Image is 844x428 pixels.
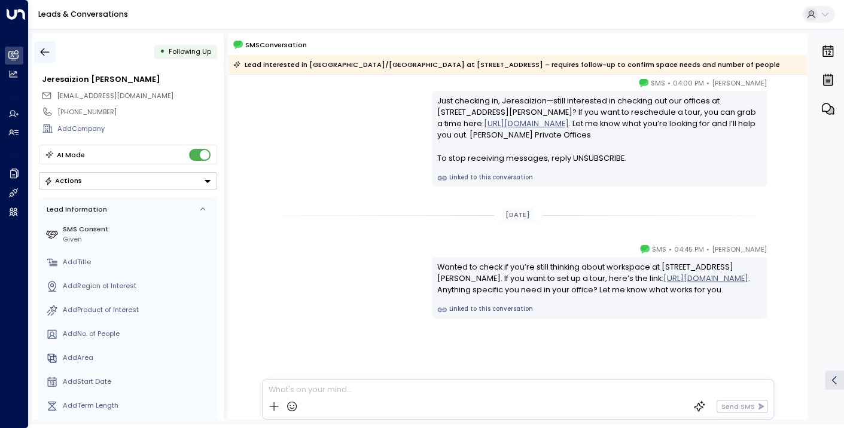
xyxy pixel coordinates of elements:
span: SMS [652,243,666,255]
div: Button group with a nested menu [39,172,217,189]
button: Actions [39,172,217,189]
a: Linked to this conversation [437,173,761,183]
div: Given [63,234,213,244]
div: AddTitle [63,257,213,267]
div: AddStart Date [63,377,213,387]
div: [DATE] [502,208,534,222]
label: SMS Consent [63,224,213,234]
div: Wanted to check if you’re still thinking about workspace at [STREET_ADDRESS][PERSON_NAME]. If you... [437,261,761,296]
img: 17_headshot.jpg [772,77,791,96]
span: SMS Conversation [245,39,307,50]
a: Leads & Conversations [38,9,128,19]
div: Just checking in, Jeresaizion—still interested in checking out our offices at [STREET_ADDRESS][PE... [437,95,761,164]
div: Lead Information [43,204,107,215]
a: [URL][DOMAIN_NAME] [484,118,569,129]
div: AddArea [63,353,213,363]
div: • [159,43,164,60]
a: Linked to this conversation [437,305,761,314]
div: Lead interested in [GEOGRAPHIC_DATA]/[GEOGRAPHIC_DATA] at [STREET_ADDRESS] – requires follow-up t... [233,59,780,71]
span: • [706,243,709,255]
a: [URL][DOMAIN_NAME] [663,273,748,284]
div: AddTerm Length [63,401,213,411]
div: AddNo. of People [63,329,213,339]
div: AddProduct of Interest [63,305,213,315]
span: • [706,77,709,89]
span: 04:45 PM [674,243,704,255]
span: • [668,77,671,89]
div: Jeresaizion [PERSON_NAME] [42,74,217,85]
span: [EMAIL_ADDRESS][DOMAIN_NAME] [57,91,173,100]
span: [PERSON_NAME] [712,77,767,89]
span: [PERSON_NAME] [712,243,767,255]
div: AddRegion of Interest [63,281,213,291]
span: Following Up [169,47,211,56]
span: rabonjer000@gmail.com [57,91,173,101]
img: 17_headshot.jpg [772,243,791,262]
div: [PHONE_NUMBER] [57,107,217,117]
div: AI Mode [57,149,85,161]
span: 04:00 PM [673,77,704,89]
span: SMS [651,77,665,89]
div: Actions [44,176,82,185]
div: AddCompany [57,124,217,134]
span: • [669,243,672,255]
